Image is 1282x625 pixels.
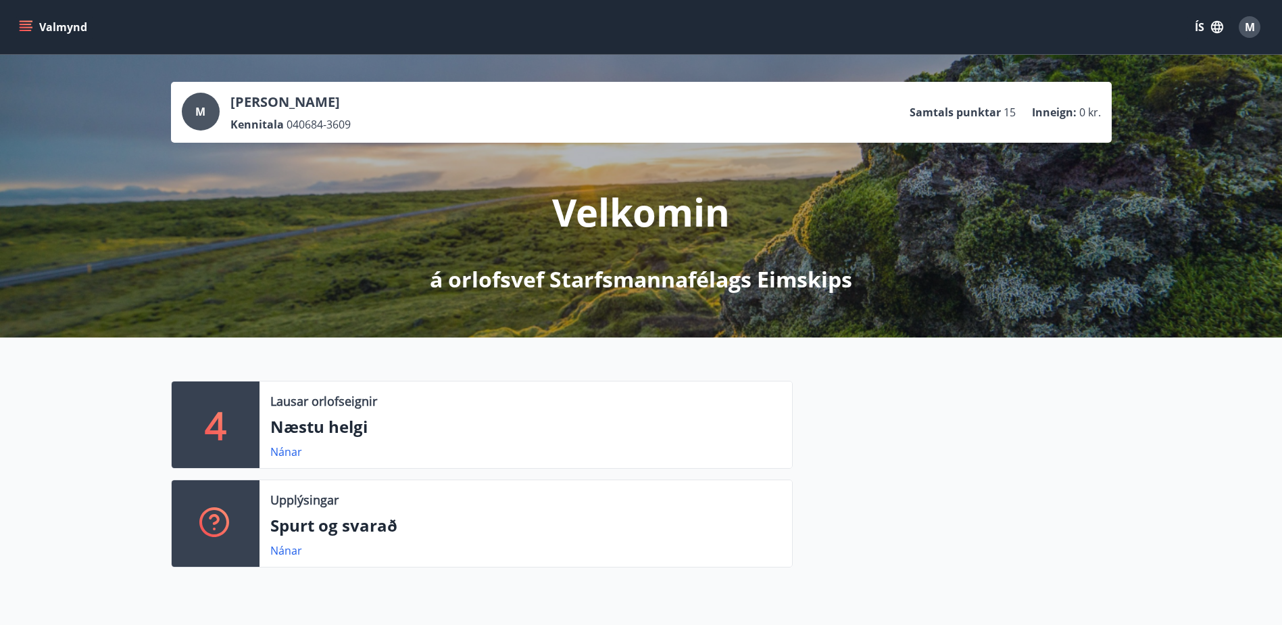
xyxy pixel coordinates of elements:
[430,264,852,294] p: á orlofsvef Starfsmannafélags Eimskips
[1004,105,1016,120] span: 15
[270,491,339,509] p: Upplýsingar
[16,15,93,39] button: menu
[1233,11,1266,43] button: M
[1079,105,1101,120] span: 0 kr.
[270,444,302,459] a: Nánar
[205,399,226,450] p: 4
[270,392,377,410] p: Lausar orlofseignir
[552,186,730,237] p: Velkomin
[270,415,781,438] p: Næstu helgi
[1245,20,1255,34] span: M
[287,117,351,132] span: 040684-3609
[195,104,205,119] span: M
[1032,105,1077,120] p: Inneign :
[230,93,351,112] p: [PERSON_NAME]
[910,105,1001,120] p: Samtals punktar
[1187,15,1231,39] button: ÍS
[270,543,302,558] a: Nánar
[230,117,284,132] p: Kennitala
[270,514,781,537] p: Spurt og svarað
